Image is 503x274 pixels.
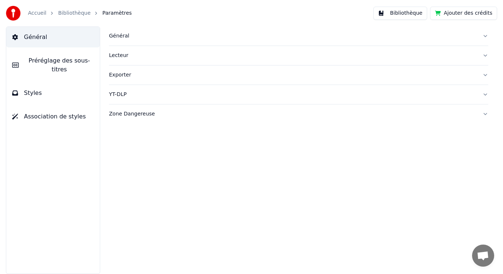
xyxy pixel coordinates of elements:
[109,46,488,65] button: Lecteur
[373,7,427,20] button: Bibliothèque
[6,83,100,103] button: Styles
[28,10,46,17] a: Accueil
[58,10,91,17] a: Bibliothèque
[24,89,42,97] span: Styles
[6,50,100,80] button: Préréglage des sous-titres
[24,112,86,121] span: Association de styles
[24,33,47,42] span: Général
[102,10,132,17] span: Paramètres
[109,32,476,40] div: Général
[109,26,488,46] button: Général
[6,106,100,127] button: Association de styles
[472,245,494,267] div: Ouvrir le chat
[109,71,476,79] div: Exporter
[109,52,476,59] div: Lecteur
[109,91,476,98] div: YT-DLP
[109,85,488,104] button: YT-DLP
[109,65,488,85] button: Exporter
[109,104,488,124] button: Zone Dangereuse
[109,110,476,118] div: Zone Dangereuse
[25,56,94,74] span: Préréglage des sous-titres
[6,27,100,47] button: Général
[28,10,132,17] nav: breadcrumb
[430,7,497,20] button: Ajouter des crédits
[6,6,21,21] img: youka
